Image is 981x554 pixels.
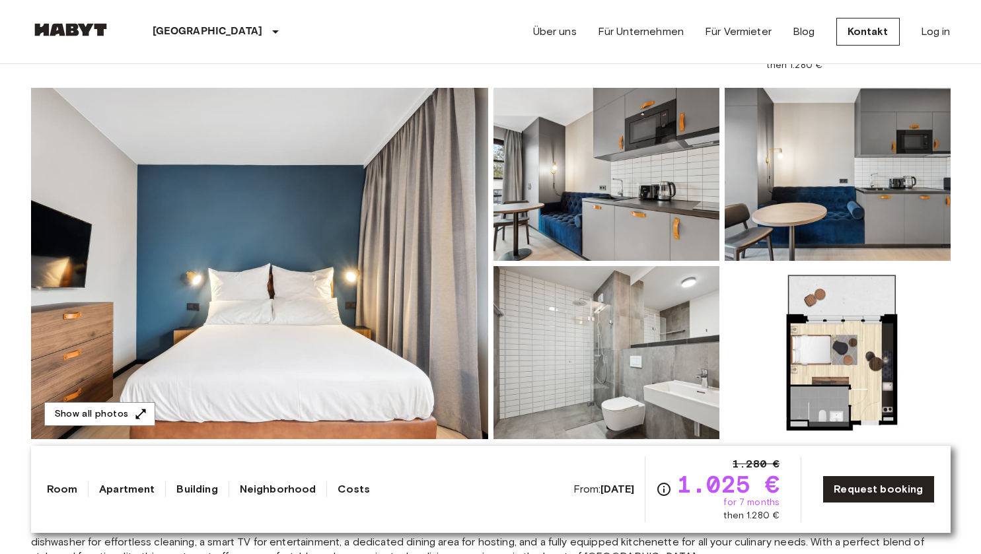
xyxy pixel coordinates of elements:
[921,24,951,40] a: Log in
[493,88,719,261] img: Picture of unit DE-01-481-006-01
[822,475,934,503] a: Request booking
[47,481,78,497] a: Room
[725,88,951,261] img: Picture of unit DE-01-481-006-01
[240,481,316,497] a: Neighborhood
[836,18,900,46] a: Kontakt
[677,472,780,496] span: 1.025 €
[733,456,780,472] span: 1.280 €
[573,482,635,497] span: From:
[153,24,263,40] p: [GEOGRAPHIC_DATA]
[656,481,672,497] svg: Check cost overview for full price breakdown. Please note that discounts apply to new joiners onl...
[176,481,217,497] a: Building
[705,24,772,40] a: Für Vermieter
[338,481,370,497] a: Costs
[725,266,951,439] img: Picture of unit DE-01-481-006-01
[31,88,488,439] img: Marketing picture of unit DE-01-481-006-01
[598,24,684,40] a: Für Unternehmen
[533,24,577,40] a: Über uns
[600,483,634,495] b: [DATE]
[723,496,780,509] span: for 7 months
[493,266,719,439] img: Picture of unit DE-01-481-006-01
[723,509,780,522] span: then 1.280 €
[44,402,155,427] button: Show all photos
[31,23,110,36] img: Habyt
[99,481,155,497] a: Apartment
[793,24,815,40] a: Blog
[766,59,822,72] span: then 1.280 €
